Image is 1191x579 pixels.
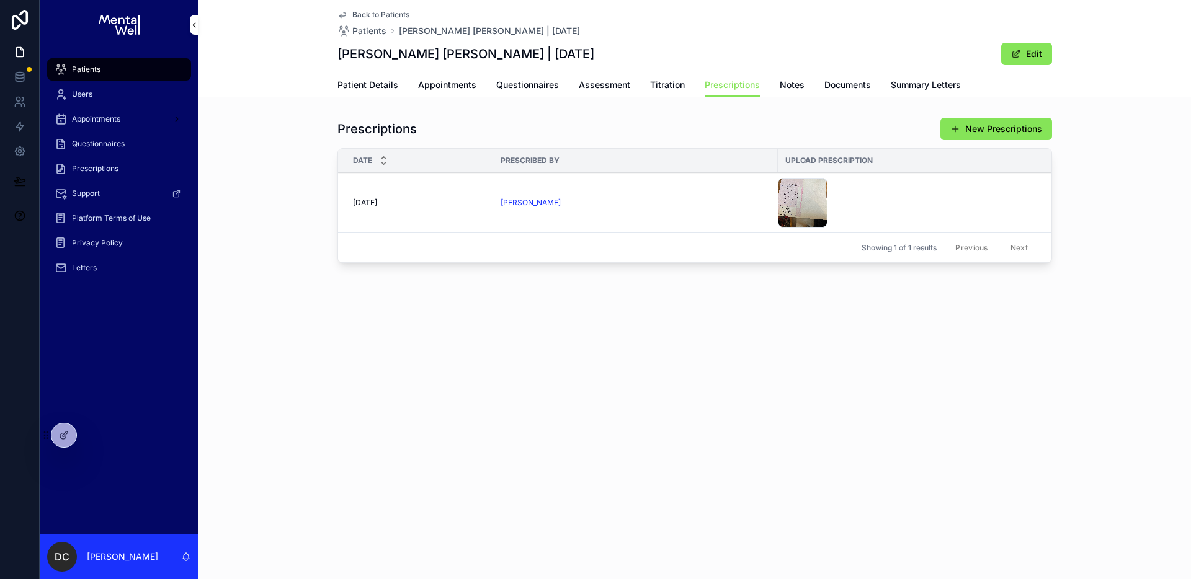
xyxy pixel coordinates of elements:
[337,25,386,37] a: Patients
[47,58,191,81] a: Patients
[1001,43,1052,65] button: Edit
[47,83,191,105] a: Users
[824,74,871,99] a: Documents
[337,79,398,91] span: Patient Details
[47,207,191,229] a: Platform Terms of Use
[72,238,123,248] span: Privacy Policy
[72,188,100,198] span: Support
[353,156,372,166] span: Date
[891,79,961,91] span: Summary Letters
[496,74,559,99] a: Questionnaires
[579,79,630,91] span: Assessment
[780,79,805,91] span: Notes
[824,79,871,91] span: Documents
[501,198,770,208] a: [PERSON_NAME]
[47,157,191,180] a: Prescriptions
[418,74,476,99] a: Appointments
[47,182,191,205] a: Support
[780,74,805,99] a: Notes
[353,198,377,208] span: [DATE]
[352,25,386,37] span: Patients
[579,74,630,99] a: Assessment
[496,79,559,91] span: Questionnaires
[99,15,139,35] img: App logo
[353,198,486,208] a: [DATE]
[337,45,594,63] h1: [PERSON_NAME] [PERSON_NAME] | [DATE]
[418,79,476,91] span: Appointments
[72,114,120,124] span: Appointments
[40,50,198,295] div: scrollable content
[705,74,760,97] a: Prescriptions
[785,156,873,166] span: Upload Prescription
[337,120,417,138] h1: Prescriptions
[352,10,409,20] span: Back to Patients
[891,74,961,99] a: Summary Letters
[705,79,760,91] span: Prescriptions
[55,549,69,564] span: DC
[72,89,92,99] span: Users
[47,133,191,155] a: Questionnaires
[87,550,158,563] p: [PERSON_NAME]
[72,64,100,74] span: Patients
[862,243,937,253] span: Showing 1 of 1 results
[337,10,409,20] a: Back to Patients
[501,156,560,166] span: Prescribed By
[399,25,580,37] a: [PERSON_NAME] [PERSON_NAME] | [DATE]
[47,108,191,130] a: Appointments
[72,263,97,273] span: Letters
[337,74,398,99] a: Patient Details
[501,198,561,208] a: [PERSON_NAME]
[940,118,1052,140] button: New Prescriptions
[47,257,191,279] a: Letters
[72,213,151,223] span: Platform Terms of Use
[72,139,125,149] span: Questionnaires
[72,164,118,174] span: Prescriptions
[47,232,191,254] a: Privacy Policy
[650,79,685,91] span: Titration
[650,74,685,99] a: Titration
